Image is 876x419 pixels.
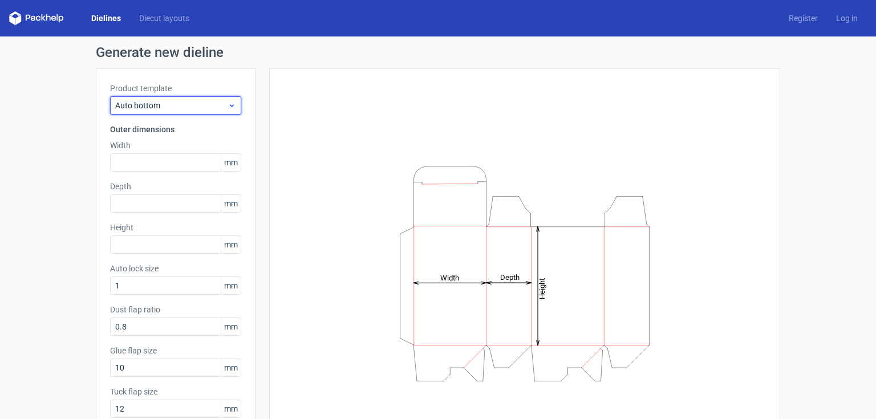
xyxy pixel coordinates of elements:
[115,100,228,111] span: Auto bottom
[440,273,459,282] tspan: Width
[221,400,241,417] span: mm
[110,263,241,274] label: Auto lock size
[110,124,241,135] h3: Outer dimensions
[110,386,241,397] label: Tuck flap size
[110,140,241,151] label: Width
[221,195,241,212] span: mm
[110,181,241,192] label: Depth
[221,318,241,335] span: mm
[82,13,130,24] a: Dielines
[221,154,241,171] span: mm
[221,277,241,294] span: mm
[827,13,867,24] a: Log in
[96,46,780,59] h1: Generate new dieline
[110,345,241,356] label: Glue flap size
[538,278,546,299] tspan: Height
[130,13,198,24] a: Diecut layouts
[221,359,241,376] span: mm
[110,222,241,233] label: Height
[780,13,827,24] a: Register
[110,83,241,94] label: Product template
[110,304,241,315] label: Dust flap ratio
[221,236,241,253] span: mm
[500,273,520,282] tspan: Depth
